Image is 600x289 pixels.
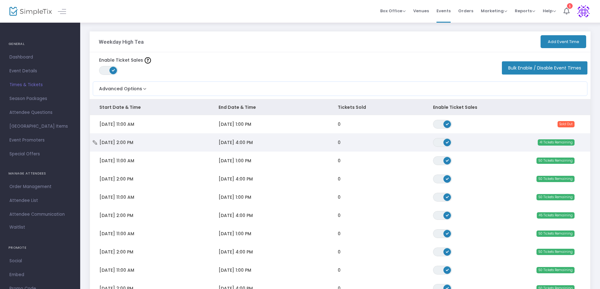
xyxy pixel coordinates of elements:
[338,139,341,146] span: 0
[99,121,134,127] span: [DATE] 11:00 AM
[9,81,71,89] span: Times & Tickets
[380,8,406,14] span: Box Office
[99,194,134,200] span: [DATE] 11:00 AM
[219,231,251,237] span: [DATE] 1:00 PM
[219,194,251,200] span: [DATE] 1:00 PM
[219,267,251,273] span: [DATE] 1:00 PM
[219,249,253,255] span: [DATE] 4:00 PM
[536,267,575,273] span: 50 Tickets Remaining
[502,61,587,75] button: Bulk Enable / Disable Event Times
[9,122,71,131] span: [GEOGRAPHIC_DATA] Items
[558,121,575,127] span: Sold Out
[424,99,495,115] th: Enable Ticket Sales
[567,3,573,9] div: 1
[536,176,575,182] span: 50 Tickets Remaining
[9,53,71,61] span: Dashboard
[446,177,449,180] span: ON
[338,267,341,273] span: 0
[9,271,71,279] span: Embed
[446,122,449,125] span: ON
[446,268,449,271] span: ON
[99,57,151,64] label: Enable Ticket Sales
[99,158,134,164] span: [DATE] 11:00 AM
[536,158,575,164] span: 50 Tickets Remaining
[99,212,133,219] span: [DATE] 2:00 PM
[446,195,449,198] span: ON
[9,224,25,231] span: Waitlist
[90,99,209,115] th: Start Date & Time
[338,212,341,219] span: 0
[538,139,575,146] span: 41 Tickets Remaining
[481,8,507,14] span: Marketing
[537,212,575,219] span: 45 Tickets Remaining
[209,99,328,115] th: End Date & Time
[446,140,449,143] span: ON
[9,257,71,265] span: Social
[536,249,575,255] span: 50 Tickets Remaining
[328,99,424,115] th: Tickets Sold
[219,158,251,164] span: [DATE] 1:00 PM
[8,242,72,254] h4: PROMOTE
[99,39,144,45] h3: Weekday High Tea
[112,69,115,72] span: ON
[145,57,151,64] img: question-mark
[338,158,341,164] span: 0
[9,108,71,117] span: Attendee Questions
[446,250,449,253] span: ON
[446,213,449,216] span: ON
[338,249,341,255] span: 0
[413,3,429,19] span: Venues
[99,249,133,255] span: [DATE] 2:00 PM
[219,212,253,219] span: [DATE] 4:00 PM
[9,67,71,75] span: Event Details
[458,3,473,19] span: Orders
[338,231,341,237] span: 0
[515,8,535,14] span: Reports
[338,121,341,127] span: 0
[99,139,133,146] span: [DATE] 2:00 PM
[9,95,71,103] span: Season Packages
[8,167,72,180] h4: MANAGE ATTENDEES
[436,3,451,19] span: Events
[446,231,449,235] span: ON
[338,194,341,200] span: 0
[9,136,71,144] span: Event Promoters
[99,176,133,182] span: [DATE] 2:00 PM
[8,38,72,50] h4: GENERAL
[99,267,134,273] span: [DATE] 11:00 AM
[9,210,71,219] span: Attendee Communication
[219,121,251,127] span: [DATE] 1:00 PM
[9,197,71,205] span: Attendee List
[219,139,253,146] span: [DATE] 4:00 PM
[446,158,449,162] span: ON
[543,8,556,14] span: Help
[541,35,586,48] button: Add Event Time
[9,150,71,158] span: Special Offers
[338,176,341,182] span: 0
[219,176,253,182] span: [DATE] 4:00 PM
[99,231,134,237] span: [DATE] 11:00 AM
[536,194,575,200] span: 50 Tickets Remaining
[93,82,148,92] button: Advanced Options
[536,231,575,237] span: 50 Tickets Remaining
[9,183,71,191] span: Order Management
